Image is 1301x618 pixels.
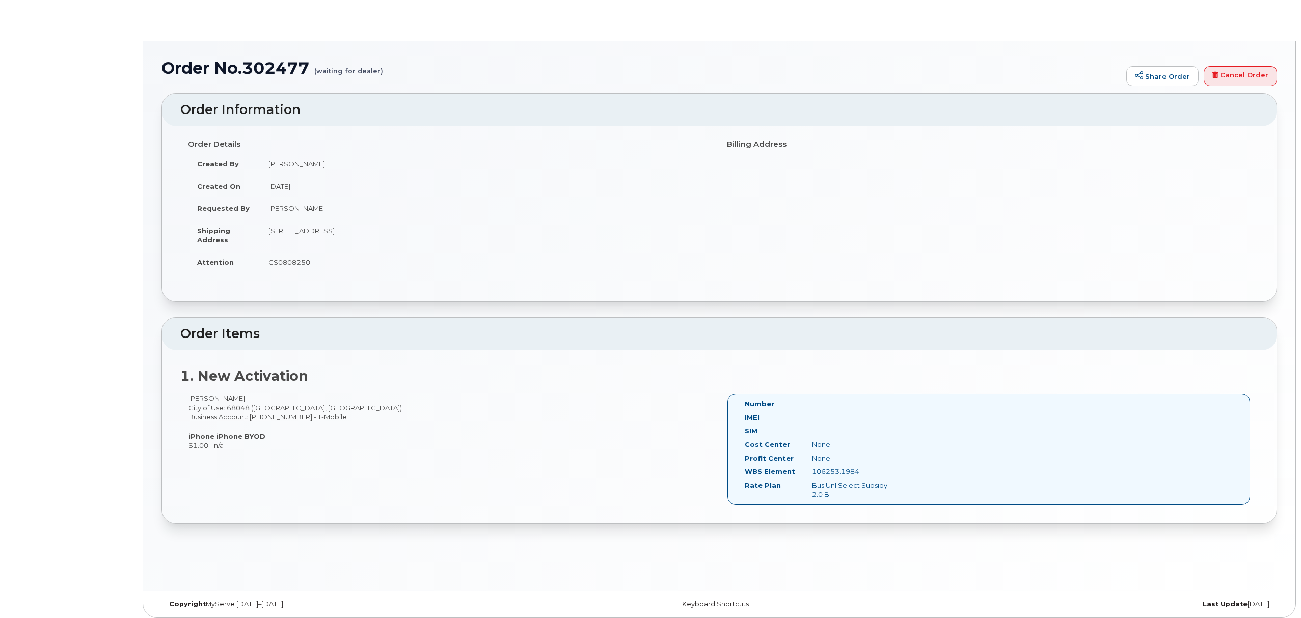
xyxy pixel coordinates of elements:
h4: Billing Address [727,140,1251,149]
label: Rate Plan [745,481,781,490]
strong: Created On [197,182,240,190]
strong: 1. New Activation [180,368,308,384]
strong: Attention [197,258,234,266]
h1: Order No.302477 [161,59,1121,77]
h2: Order Items [180,327,1258,341]
h4: Order Details [188,140,712,149]
div: None [804,440,898,450]
label: Profit Center [745,454,794,463]
label: Number [745,399,774,409]
strong: Requested By [197,204,250,212]
td: [DATE] [259,175,712,198]
strong: Created By [197,160,239,168]
label: SIM [745,426,757,436]
td: [PERSON_NAME] [259,153,712,175]
h2: Order Information [180,103,1258,117]
div: Bus Unl Select Subsidy 2.0 B [804,481,898,499]
td: CS0808250 [259,251,712,273]
div: [DATE] [905,600,1277,608]
strong: Last Update [1203,600,1248,608]
a: Cancel Order [1204,66,1277,87]
label: WBS Element [745,467,795,476]
small: (waiting for dealer) [314,59,383,75]
a: Keyboard Shortcuts [682,600,749,608]
div: None [804,454,898,463]
div: MyServe [DATE]–[DATE] [161,600,533,608]
td: [STREET_ADDRESS] [259,219,712,251]
label: Cost Center [745,440,790,450]
div: 106253.1984 [804,467,898,476]
div: [PERSON_NAME] City of Use: 68048 ([GEOGRAPHIC_DATA], [GEOGRAPHIC_DATA]) Business Account: [PHONE_... [180,394,719,450]
td: [PERSON_NAME] [259,197,712,219]
strong: Shipping Address [197,227,230,244]
strong: iPhone iPhone BYOD [188,432,265,440]
label: IMEI [745,413,760,423]
a: Share Order [1126,66,1199,87]
strong: Copyright [169,600,206,608]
